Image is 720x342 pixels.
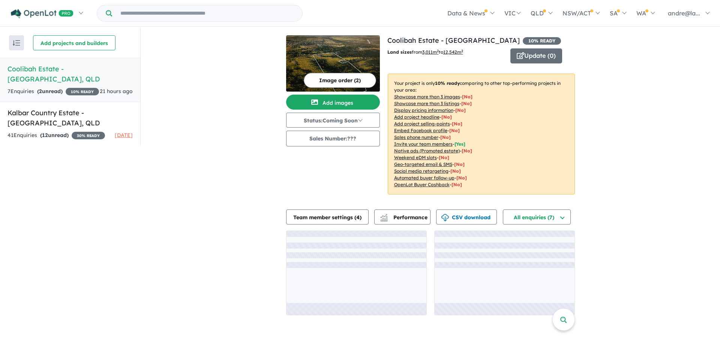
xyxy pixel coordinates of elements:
span: 4 [356,214,360,221]
span: [No] [451,182,462,187]
u: Geo-targeted email & SMS [394,161,452,167]
u: OpenLot Buyer Cashback [394,182,450,187]
span: 21 hours ago [100,88,133,95]
u: 12,542 m [443,49,463,55]
button: Update (0) [510,48,562,63]
button: Status:Coming Soon [286,113,380,128]
span: [ No ] [441,114,452,120]
strong: ( unread) [37,88,63,95]
b: Land sizes [387,49,412,55]
span: [ No ] [455,107,466,113]
button: Image order (2) [304,73,376,88]
div: 41 Enquir ies [7,131,105,140]
u: Add project selling-points [394,121,450,127]
p: from [387,48,505,56]
span: [No] [462,148,472,154]
u: Embed Facebook profile [394,128,447,133]
sup: 2 [461,49,463,53]
span: 10 % READY [523,37,561,45]
span: [ No ] [440,134,451,140]
u: Sales phone number [394,134,438,140]
span: Performance [381,214,427,221]
b: 10 % ready [435,80,460,86]
button: Sales Number:??? [286,131,380,146]
img: Openlot PRO Logo White [11,9,73,18]
u: Social media retargeting [394,168,448,174]
span: [ No ] [449,128,460,133]
span: 2 [39,88,42,95]
button: Performance [374,209,430,224]
span: 30 % READY [72,132,105,139]
span: [No] [456,175,467,181]
u: Showcase more than 3 listings [394,101,459,106]
button: Add images [286,95,380,110]
u: Weekend eDM slots [394,155,437,160]
img: line-chart.svg [380,214,387,218]
u: Automated buyer follow-up [394,175,454,181]
u: Add project headline [394,114,439,120]
span: andre@la... [668,9,700,17]
a: Coolibah Estate - [GEOGRAPHIC_DATA] [387,36,520,45]
sup: 2 [437,49,439,53]
div: 7 Enquir ies [7,87,99,96]
u: Display pricing information [394,107,453,113]
span: 10 % READY [66,88,99,95]
span: [No] [450,168,461,174]
span: [ Yes ] [454,141,465,147]
img: sort.svg [13,40,20,46]
button: Team member settings (4) [286,209,369,224]
span: [DATE] [115,132,133,139]
button: CSV download [436,209,497,224]
span: to [439,49,463,55]
span: [No] [454,161,465,167]
u: Showcase more than 3 images [394,94,460,99]
span: 12 [42,132,48,139]
span: [ No ] [461,101,472,106]
u: 3,011 m [422,49,439,55]
h5: Kalbar Country Estate - [GEOGRAPHIC_DATA] , QLD [7,108,133,128]
p: Your project is only comparing to other top-performing projects in your area: - - - - - - - - - -... [388,74,575,194]
img: bar-chart.svg [380,216,388,221]
strong: ( unread) [40,132,69,139]
u: Native ads (Promoted estate) [394,148,460,154]
img: download icon [441,214,449,221]
button: All enquiries (7) [503,209,571,224]
input: Try estate name, suburb, builder or developer [114,5,301,21]
h5: Coolibah Estate - [GEOGRAPHIC_DATA] , QLD [7,64,133,84]
span: [ No ] [462,94,472,99]
span: [ No ] [452,121,462,127]
span: [No] [439,155,449,160]
button: Add projects and builders [33,35,115,50]
img: Coolibah Estate - Lowood [286,35,380,92]
u: Invite your team members [394,141,453,147]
